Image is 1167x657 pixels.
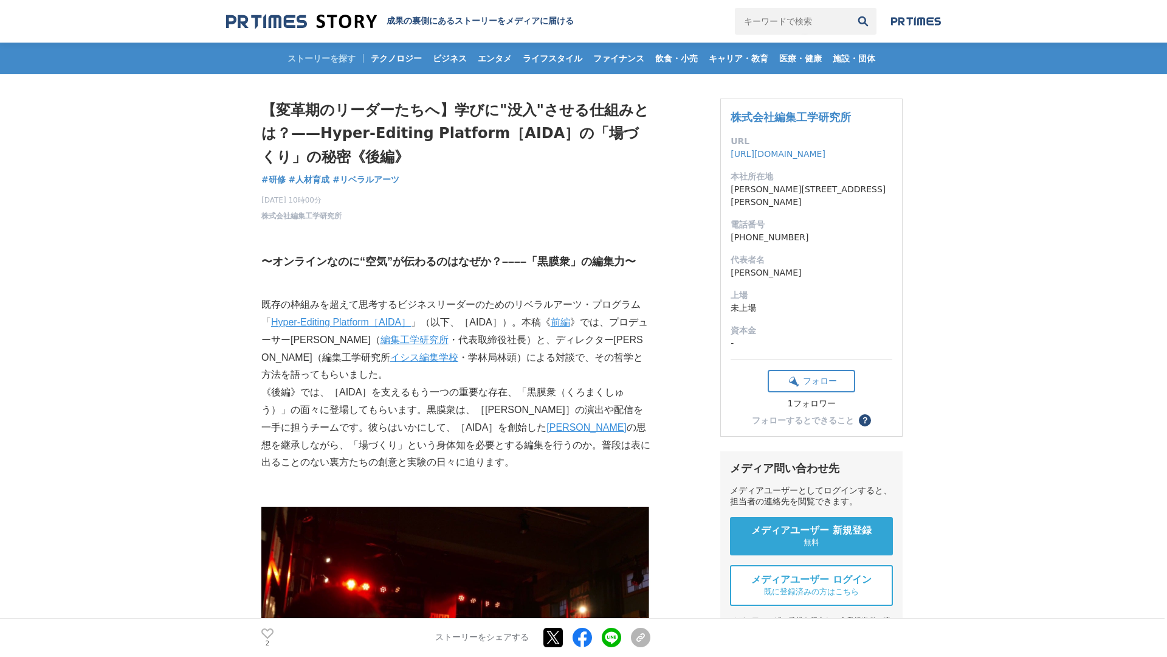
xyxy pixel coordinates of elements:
[435,633,529,644] p: ストーリーをシェアする
[551,317,570,327] a: 前編
[518,53,587,64] span: ライフスタイル
[261,296,650,384] p: 既存の枠組みを超えて思考するビジネスリーダーのためのリベラルアーツ・プログラム「 」（以下、［AIDA］）。本稿《 》では、プロデューサー[PERSON_NAME]（ ・代表取締役社長）と、ディ...
[390,352,458,363] a: イシス編集学校
[828,53,880,64] span: 施設・団体
[731,324,892,337] dt: 資本金
[332,173,399,186] a: #リベラルアーツ
[380,335,449,345] a: 編集工学研究所
[261,253,650,271] h3: 〜オンラインなのに“空気”が伝わるのはなぜか？––––「黒膜衆」の編集力〜
[226,13,377,30] img: 成果の裏側にあるストーリーをメディアに届ける
[261,641,274,647] p: 2
[473,43,517,74] a: エンタメ
[731,135,892,148] dt: URL
[730,485,893,507] div: メディアユーザーとしてログインすると、担当者の連絡先を閲覧できます。
[774,53,827,64] span: 医療・健康
[774,43,827,74] a: 医療・健康
[261,210,342,221] a: 株式会社編集工学研究所
[731,111,851,123] a: 株式会社編集工学研究所
[261,173,286,186] a: #研修
[428,43,472,74] a: ビジネス
[751,574,872,586] span: メディアユーザー ログイン
[861,416,869,425] span: ？
[751,524,872,537] span: メディアユーザー 新規登録
[271,317,411,327] a: Hyper-Editing Platform［AIDA］
[650,53,703,64] span: 飲食・小売
[289,173,330,186] a: #人材育成
[588,53,649,64] span: ファイナンス
[588,43,649,74] a: ファイナンス
[289,174,330,185] span: #人材育成
[650,43,703,74] a: 飲食・小売
[332,174,399,185] span: #リベラルアーツ
[768,398,855,409] div: 1フォロワー
[804,537,819,548] span: 無料
[731,231,892,244] dd: [PHONE_NUMBER]
[735,8,850,35] input: キーワードで検索
[731,266,892,279] dd: [PERSON_NAME]
[731,149,825,159] a: [URL][DOMAIN_NAME]
[366,43,427,74] a: テクノロジー
[768,370,855,392] button: フォロー
[261,99,650,169] h1: 【変革期のリーダーたちへ】学びに"没入"させる仕組みとは？——Hyper-Editing Platform［AIDA］の「場づくり」の秘密《後編》
[261,195,342,206] span: [DATE] 10時00分
[731,289,892,302] dt: 上場
[731,170,892,183] dt: 本社所在地
[366,53,427,64] span: テクノロジー
[546,422,627,433] a: [PERSON_NAME]
[704,53,773,64] span: キャリア・教育
[752,416,854,425] div: フォローするとできること
[387,16,574,27] h2: 成果の裏側にあるストーリーをメディアに届ける
[428,53,472,64] span: ビジネス
[859,414,871,426] button: ？
[261,174,286,185] span: #研修
[764,586,859,597] span: 既に登録済みの方はこちら
[731,218,892,231] dt: 電話番号
[828,43,880,74] a: 施設・団体
[731,337,892,350] dd: -
[730,461,893,476] div: メディア問い合わせ先
[226,13,574,30] a: 成果の裏側にあるストーリーをメディアに届ける 成果の裏側にあるストーリーをメディアに届ける
[850,8,876,35] button: 検索
[704,43,773,74] a: キャリア・教育
[731,183,892,209] dd: [PERSON_NAME][STREET_ADDRESS][PERSON_NAME]
[891,16,941,26] img: prtimes
[261,384,650,471] p: 《後編》では、［AIDA］を支えるもう一つの重要な存在、「黒膜衆（くろまくしゅう）」の面々に登場してもらいます。黒膜衆は、［[PERSON_NAME]］の演出や配信を一手に担うチームです。彼らは...
[473,53,517,64] span: エンタメ
[731,254,892,266] dt: 代表者名
[730,517,893,555] a: メディアユーザー 新規登録 無料
[518,43,587,74] a: ライフスタイル
[730,565,893,606] a: メディアユーザー ログイン 既に登録済みの方はこちら
[731,302,892,315] dd: 未上場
